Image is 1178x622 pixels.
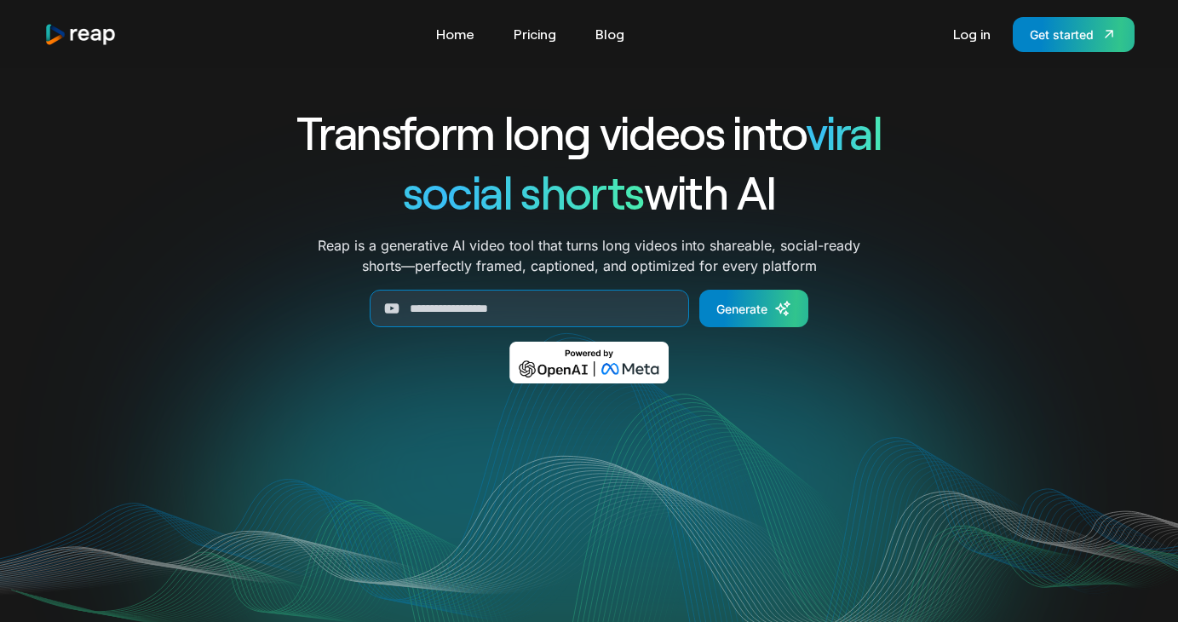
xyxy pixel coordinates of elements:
div: Generate [716,300,767,318]
a: Generate [699,290,808,327]
a: Home [428,20,483,48]
img: reap logo [44,23,118,46]
h1: with AI [235,162,944,222]
h1: Transform long videos into [235,102,944,162]
span: social shorts [403,164,644,219]
span: viral [806,104,882,159]
a: Blog [587,20,633,48]
a: home [44,23,118,46]
a: Get started [1013,17,1135,52]
a: Pricing [505,20,565,48]
img: Powered by OpenAI & Meta [509,342,669,383]
div: Get started [1030,26,1094,43]
p: Reap is a generative AI video tool that turns long videos into shareable, social-ready shorts—per... [318,235,860,276]
a: Log in [945,20,999,48]
form: Generate Form [235,290,944,327]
